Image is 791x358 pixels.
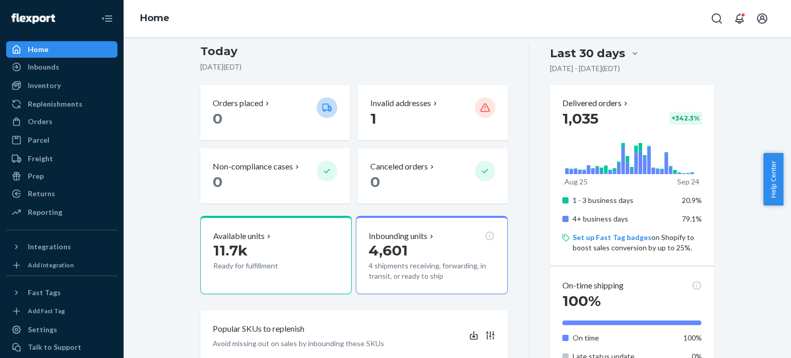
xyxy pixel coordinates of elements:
ol: breadcrumbs [132,4,178,33]
span: 4,601 [369,242,408,259]
div: Talk to Support [28,342,81,352]
button: Integrations [6,238,117,255]
span: 0 [213,173,222,191]
button: Open account menu [752,8,772,29]
p: [DATE] - [DATE] ( EDT ) [550,63,620,74]
div: Returns [28,189,55,199]
span: 20.9% [682,196,702,204]
button: Invalid addresses 1 [358,85,507,140]
a: Prep [6,168,117,184]
a: Add Fast Tag [6,305,117,317]
button: Non-compliance cases 0 [200,148,350,203]
div: Inbounds [28,62,59,72]
span: 1 [370,110,376,127]
button: Fast Tags [6,284,117,301]
p: Available units [213,230,265,242]
h3: Today [200,43,508,60]
a: Set up Fast Tag badges [573,233,651,242]
p: On-time shipping [562,280,624,292]
span: 100% [683,333,702,342]
a: Talk to Support [6,339,117,355]
p: Non-compliance cases [213,161,293,173]
p: [DATE] ( EDT ) [200,62,508,72]
div: Add Fast Tag [28,306,65,315]
p: Sep 24 [677,177,699,187]
div: Parcel [28,135,49,145]
div: Inventory [28,80,61,91]
img: Flexport logo [11,13,55,24]
span: 0 [213,110,222,127]
div: Settings [28,325,57,335]
div: Fast Tags [28,287,61,298]
span: 79.1% [682,214,702,223]
p: Avoid missing out on sales by inbounding these SKUs [213,338,384,349]
a: Inbounds [6,59,117,75]
p: Inbounding units [369,230,427,242]
p: Popular SKUs to replenish [213,323,304,335]
button: Open Search Box [707,8,727,29]
span: 0 [370,173,380,191]
p: Orders placed [213,97,263,109]
a: Parcel [6,132,117,148]
button: Inbounding units4,6014 shipments receiving, forwarding, in transit, or ready to ship [356,216,507,294]
div: Freight [28,154,53,164]
p: 4+ business days [573,214,674,224]
span: 1,035 [562,110,598,127]
button: Orders placed 0 [200,85,350,140]
button: Canceled orders 0 [358,148,507,203]
div: Last 30 days [550,45,625,61]
button: Open notifications [729,8,750,29]
p: Invalid addresses [370,97,431,109]
div: Replenishments [28,99,82,109]
a: Home [6,41,117,58]
a: Replenishments [6,96,117,112]
span: 11.7k [213,242,248,259]
a: Inventory [6,77,117,94]
button: Available units11.7kReady for fulfillment [200,216,352,294]
button: Close Navigation [97,8,117,29]
div: Home [28,44,48,55]
p: Aug 25 [564,177,588,187]
div: Prep [28,171,44,181]
a: Settings [6,321,117,338]
div: Add Integration [28,261,74,269]
div: Reporting [28,207,62,217]
p: Canceled orders [370,161,428,173]
div: + 342.3 % [669,112,702,125]
span: 100% [562,292,601,310]
p: 4 shipments receiving, forwarding, in transit, or ready to ship [369,261,494,281]
p: Ready for fulfillment [213,261,308,271]
button: Delivered orders [562,97,630,109]
div: Orders [28,116,53,127]
div: Integrations [28,242,71,252]
a: Home [140,12,169,24]
p: on Shopify to boost sales conversion by up to 25%. [573,232,702,253]
a: Reporting [6,204,117,220]
p: 1 - 3 business days [573,195,674,206]
a: Returns [6,185,117,202]
a: Freight [6,150,117,167]
p: On time [573,333,674,343]
a: Orders [6,113,117,130]
a: Add Integration [6,259,117,271]
button: Help Center [763,153,783,206]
